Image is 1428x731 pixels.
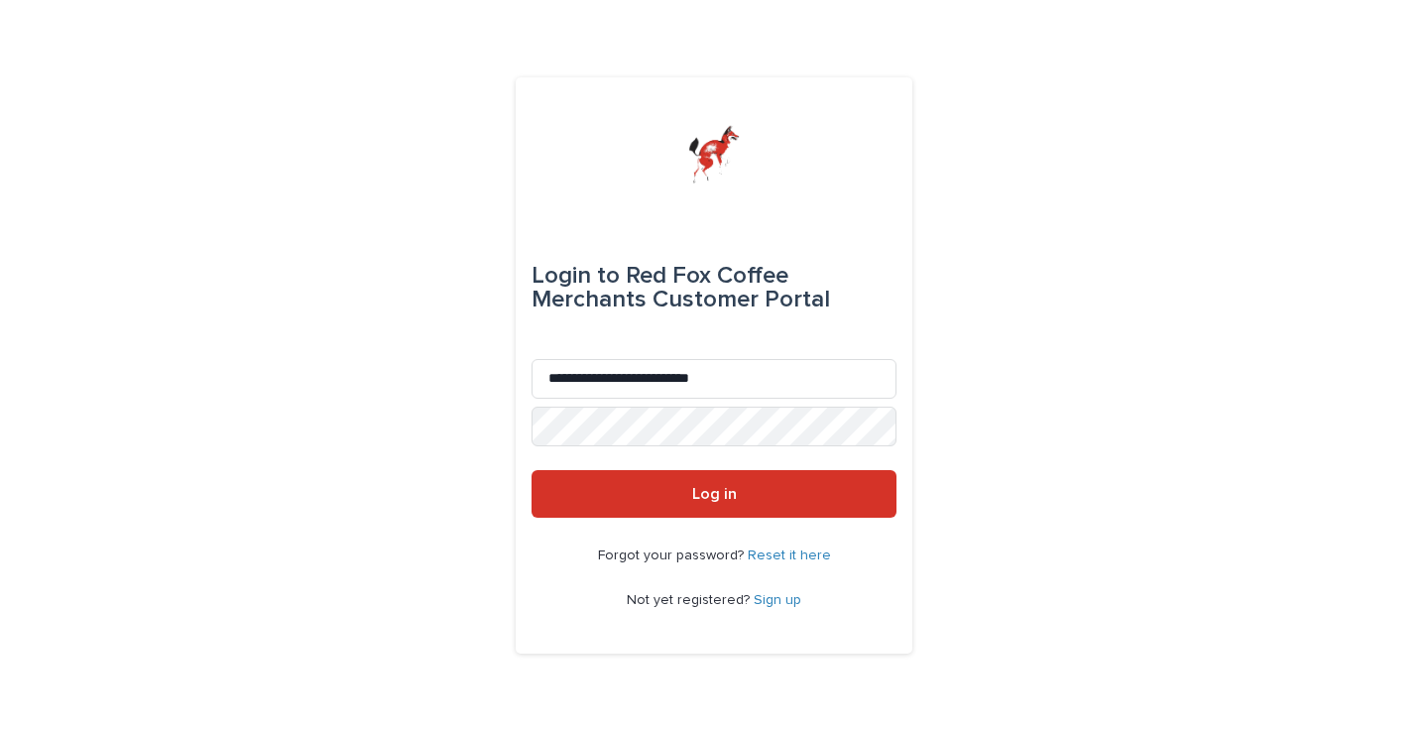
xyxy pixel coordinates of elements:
span: Login to [532,264,620,288]
a: Sign up [754,593,801,607]
button: Log in [532,470,896,518]
div: Red Fox Coffee Merchants Customer Portal [532,248,896,327]
span: Forgot your password? [598,548,748,562]
a: Reset it here [748,548,831,562]
img: zttTXibQQrCfv9chImQE [688,125,739,184]
span: Not yet registered? [627,593,754,607]
span: Log in [692,486,737,502]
